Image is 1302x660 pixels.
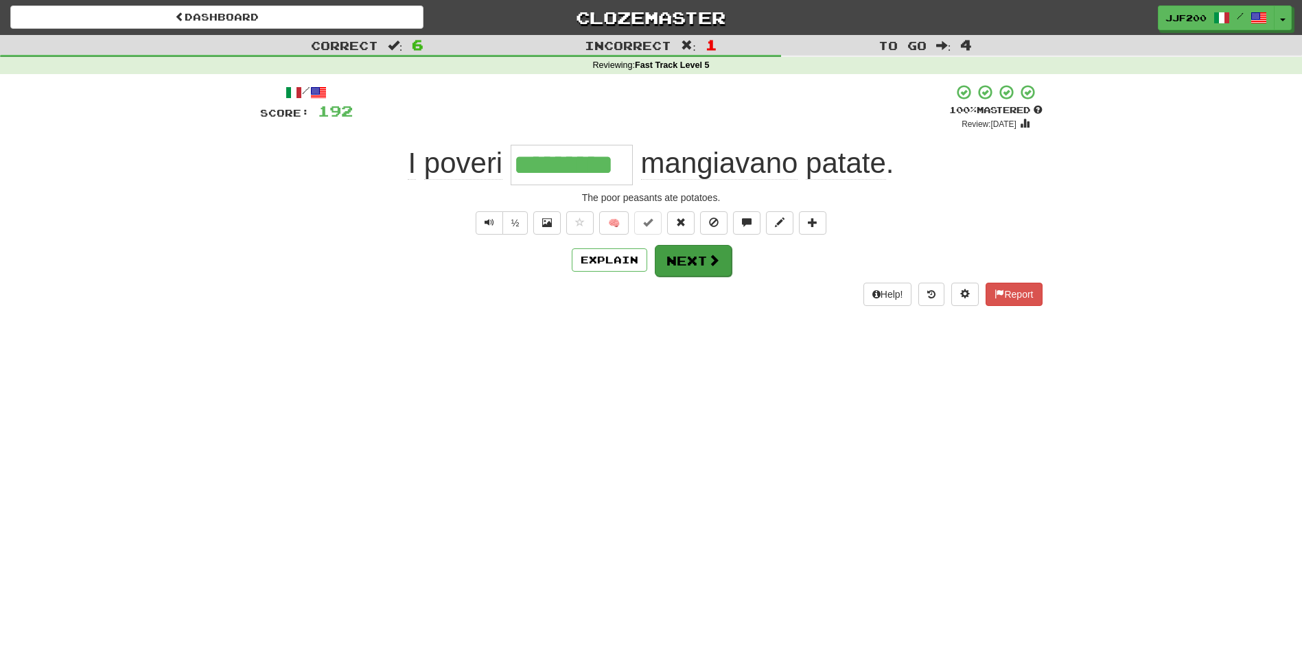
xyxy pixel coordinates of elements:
span: Score: [260,107,310,119]
span: mangiavano [641,147,798,180]
span: 100 % [949,104,977,115]
button: Ignore sentence (alt+i) [700,211,728,235]
strong: Fast Track Level 5 [635,60,710,70]
button: Discuss sentence (alt+u) [733,211,760,235]
button: Help! [863,283,912,306]
span: : [936,40,951,51]
a: Dashboard [10,5,423,29]
span: / [1237,11,1244,21]
span: 192 [318,102,353,119]
div: Mastered [949,104,1043,117]
button: Set this sentence to 100% Mastered (alt+m) [634,211,662,235]
span: 1 [706,36,717,53]
span: 6 [412,36,423,53]
a: JJF200 / [1158,5,1275,30]
span: patate [806,147,886,180]
div: The poor peasants ate potatoes. [260,191,1043,204]
button: ½ [502,211,528,235]
button: Show image (alt+x) [533,211,561,235]
span: : [388,40,403,51]
span: poveri [424,147,502,180]
span: . [633,147,894,180]
button: Next [655,245,732,276]
div: Text-to-speech controls [473,211,528,235]
button: Edit sentence (alt+d) [766,211,793,235]
span: 4 [960,36,972,53]
span: I [408,147,416,180]
button: 🧠 [599,211,629,235]
button: Report [986,283,1042,306]
button: Play sentence audio (ctl+space) [476,211,503,235]
a: Clozemaster [444,5,857,30]
span: To go [879,38,927,52]
button: Explain [572,248,647,272]
span: JJF200 [1165,12,1207,24]
small: Review: [DATE] [962,119,1016,129]
span: Incorrect [585,38,671,52]
button: Favorite sentence (alt+f) [566,211,594,235]
button: Reset to 0% Mastered (alt+r) [667,211,695,235]
div: / [260,84,353,101]
button: Add to collection (alt+a) [799,211,826,235]
span: : [681,40,696,51]
button: Round history (alt+y) [918,283,944,306]
span: Correct [311,38,378,52]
